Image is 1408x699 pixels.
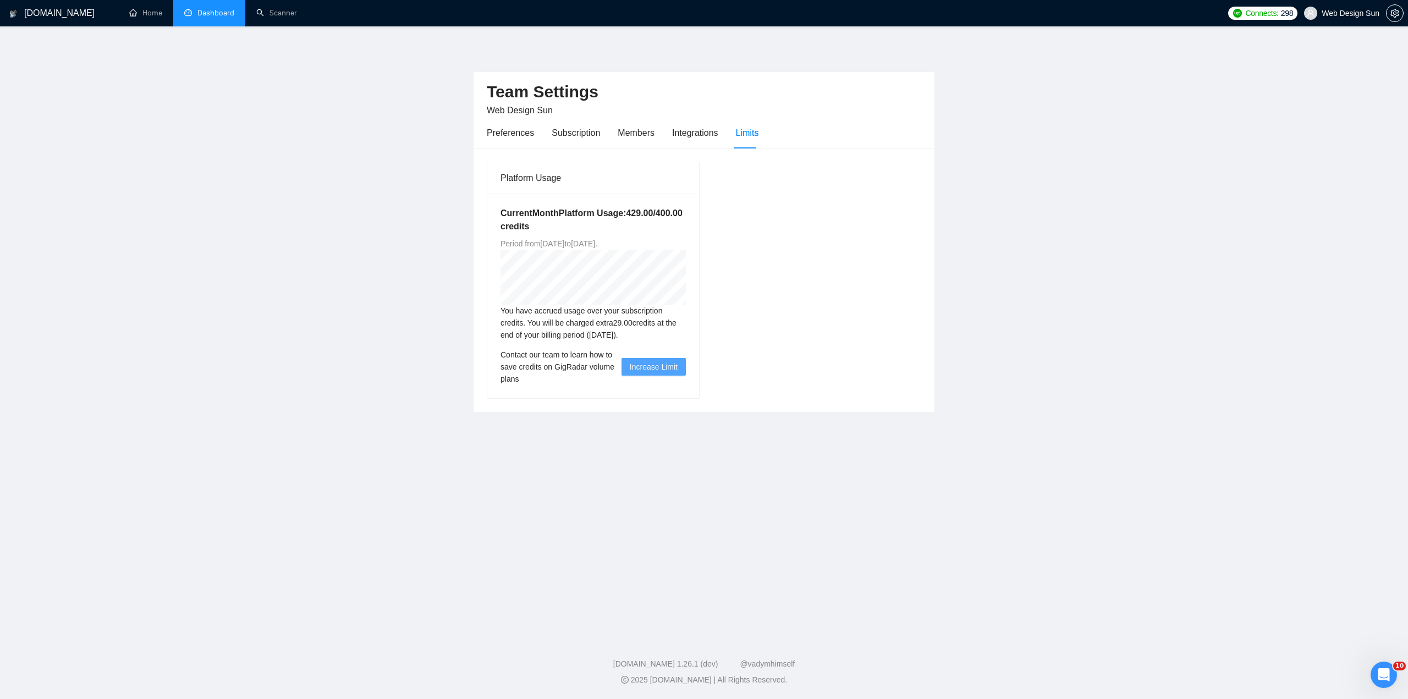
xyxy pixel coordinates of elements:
div: You have accrued usage over your subscription credits. You will be charged extra 29.00 credits at... [501,305,686,341]
div: Integrations [672,126,718,140]
span: Connects: [1245,7,1278,19]
button: setting [1386,4,1404,22]
a: setting [1386,9,1404,18]
div: Limits [736,126,759,140]
span: user [1307,9,1314,17]
a: homeHome [129,8,162,18]
span: 298 [1281,7,1293,19]
div: Platform Usage [501,162,686,194]
span: copyright [621,676,629,684]
button: Increase Limit [621,358,686,376]
div: 2025 [DOMAIN_NAME] | All Rights Reserved. [9,674,1399,686]
iframe: Intercom live chat [1371,662,1397,688]
div: Preferences [487,126,534,140]
span: setting [1387,9,1403,18]
div: Members [618,126,654,140]
span: Contact our team to learn how to save credits on GigRadar volume plans [501,349,621,385]
a: @vadymhimself [740,659,795,668]
span: Web Design Sun [487,106,553,115]
h2: Team Settings [487,81,921,103]
a: [DOMAIN_NAME] 1.26.1 (dev) [613,659,718,668]
img: upwork-logo.png [1233,9,1242,18]
span: 10 [1393,662,1406,670]
div: Subscription [552,126,600,140]
img: logo [9,5,17,23]
a: dashboardDashboard [184,8,234,18]
span: Period from [DATE] to [DATE] . [501,239,597,248]
h5: Current Month Platform Usage: 429.00 / 400.00 credits [501,207,686,233]
a: searchScanner [256,8,297,18]
span: Increase Limit [630,361,678,373]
